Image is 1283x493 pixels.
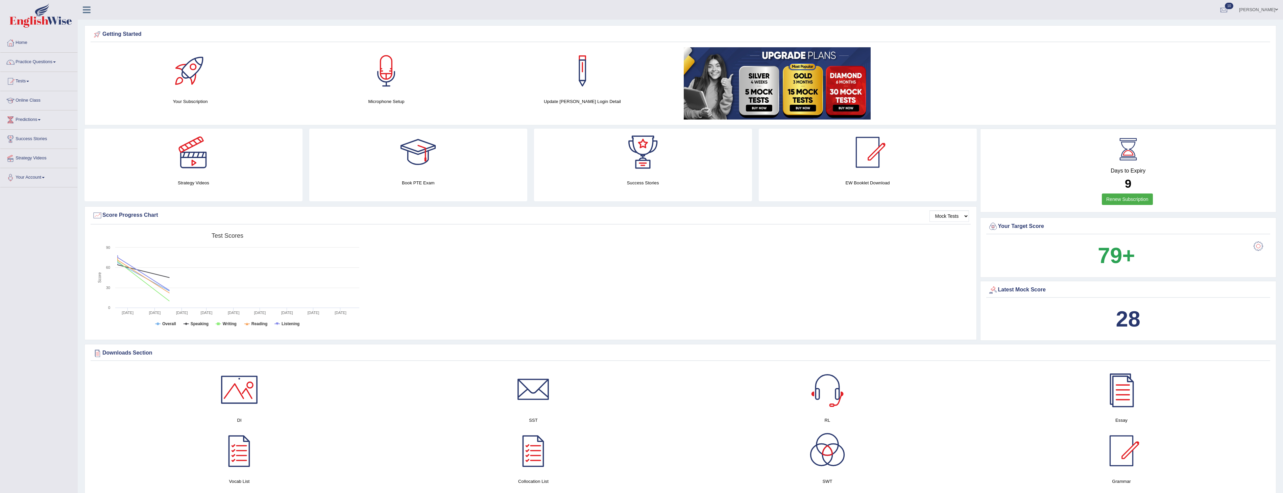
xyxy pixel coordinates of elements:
[201,311,213,315] tspan: [DATE]
[309,179,527,186] h4: Book PTE Exam
[223,321,237,326] tspan: Writing
[0,72,77,89] a: Tests
[191,321,209,326] tspan: Speaking
[1225,3,1233,9] span: 10
[0,168,77,185] a: Your Account
[282,321,299,326] tspan: Listening
[0,53,77,70] a: Practice Questions
[684,478,971,485] h4: SWT
[0,33,77,50] a: Home
[335,311,346,315] tspan: [DATE]
[308,311,319,315] tspan: [DATE]
[978,478,1265,485] h4: Grammar
[292,98,481,105] h4: Microphone Setup
[122,311,134,315] tspan: [DATE]
[106,286,110,290] text: 30
[988,285,1269,295] div: Latest Mock Score
[1125,177,1131,190] b: 9
[254,311,266,315] tspan: [DATE]
[759,179,977,186] h4: EW Booklet Download
[106,245,110,250] text: 90
[684,47,871,120] img: small5.jpg
[96,417,383,424] h4: DI
[0,91,77,108] a: Online Class
[1098,243,1135,268] b: 79+
[1102,193,1153,205] a: Renew Subscription
[488,98,677,105] h4: Update [PERSON_NAME] Login Detail
[534,179,752,186] h4: Success Stories
[176,311,188,315] tspan: [DATE]
[390,478,677,485] h4: Collocation List
[684,417,971,424] h4: RL
[988,168,1269,174] h4: Days to Expiry
[978,417,1265,424] h4: Essay
[149,311,161,315] tspan: [DATE]
[228,311,240,315] tspan: [DATE]
[106,265,110,269] text: 60
[92,29,1268,40] div: Getting Started
[108,306,110,310] text: 0
[0,149,77,166] a: Strategy Videos
[97,272,102,283] tspan: Score
[0,110,77,127] a: Predictions
[92,348,1268,358] div: Downloads Section
[96,478,383,485] h4: Vocab List
[251,321,267,326] tspan: Reading
[162,321,176,326] tspan: Overall
[1116,307,1140,331] b: 28
[988,222,1269,232] div: Your Target Score
[212,232,243,239] tspan: Test scores
[84,179,302,186] h4: Strategy Videos
[390,417,677,424] h4: SST
[96,98,285,105] h4: Your Subscription
[281,311,293,315] tspan: [DATE]
[92,210,969,220] div: Score Progress Chart
[0,130,77,147] a: Success Stories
